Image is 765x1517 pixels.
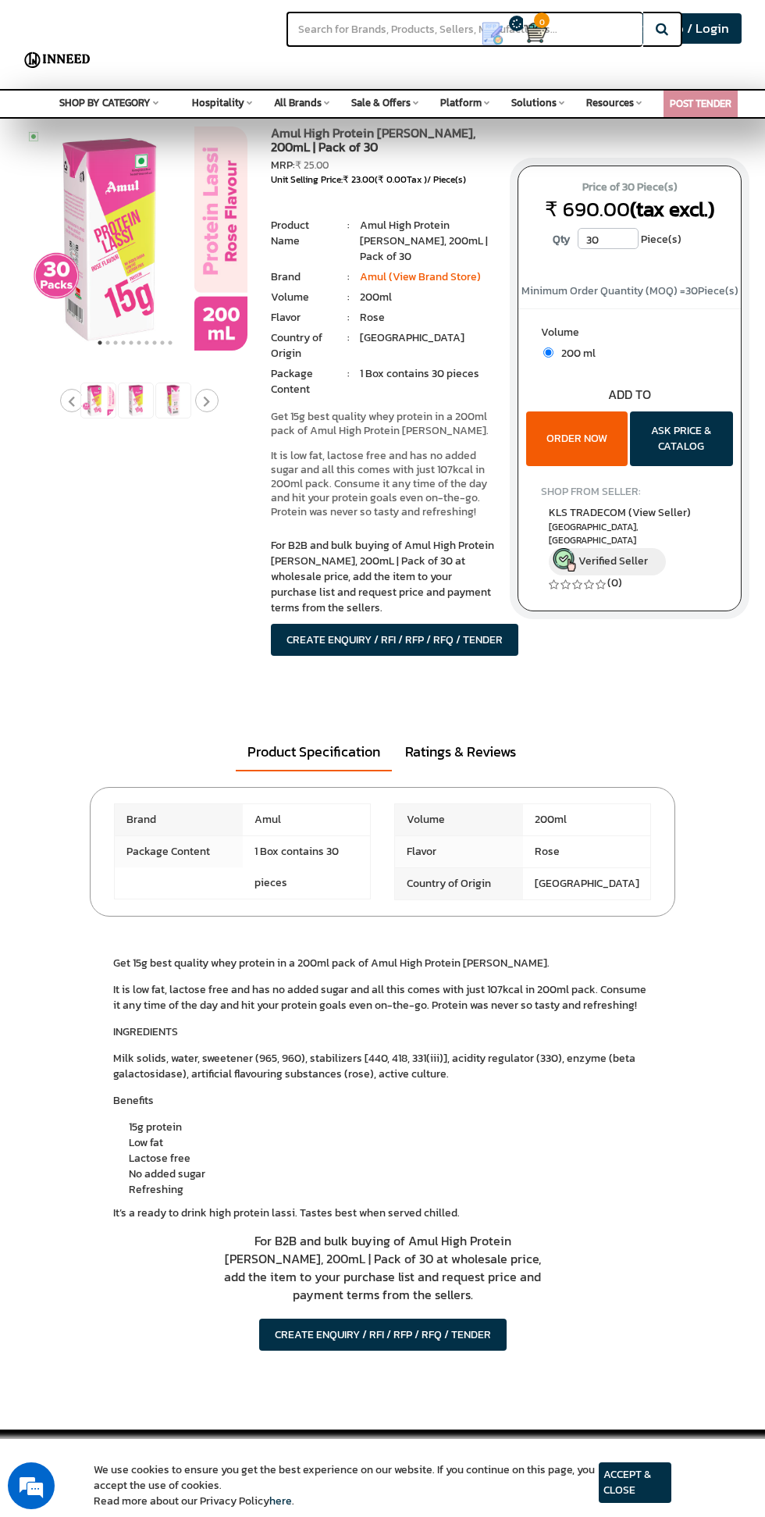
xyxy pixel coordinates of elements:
[104,335,112,351] button: 2
[395,836,523,867] span: Flavor
[599,1462,672,1503] article: ACCEPT & CLOSE
[440,95,482,110] span: Platform
[427,173,466,187] span: / Piece(s)
[119,335,127,351] button: 4
[195,389,219,412] button: Next
[360,290,494,305] li: 200ml
[533,176,726,198] span: Price of 30 Piece(s)
[269,1493,292,1509] a: here
[271,310,338,326] li: Flavor
[607,575,622,591] a: (0)
[129,1182,652,1198] li: Refreshing
[271,218,338,249] li: Product Name
[236,734,392,771] a: Product Specification
[553,548,576,572] img: inneed-verified-seller-icon.png
[274,95,322,110] span: All Brands
[360,366,494,382] li: 1 Box contains 30 pieces
[378,173,407,187] span: ₹ 0.00
[158,335,166,351] button: 9
[338,330,361,346] li: :
[271,330,338,361] li: Country of Origin
[526,411,628,466] button: ORDER NOW
[395,804,523,835] span: Volume
[271,173,495,187] div: Unit Selling Price: ( Tax )
[166,335,174,351] button: 10
[360,310,494,326] li: Rose
[553,345,596,361] span: 200 ml
[115,804,243,835] span: Brand
[112,335,119,351] button: 3
[129,1166,652,1182] li: No added sugar
[524,16,532,50] a: Cart 0
[343,173,375,187] span: ₹ 23.00
[94,1462,599,1509] article: We use cookies to ensure you get the best experience on our website. If you continue on this page...
[259,1319,507,1351] button: CREATE ENQUIRY / RFI / RFP / RFQ / TENDER
[115,836,243,867] span: Package Content
[521,283,738,299] span: Minimum Order Quantity (MOQ) = Piece(s)
[271,538,495,616] p: For B2B and bulk buying of Amul High Protein [PERSON_NAME], 200mL | Pack of 30 at wholesale price...
[338,366,361,382] li: :
[549,504,691,521] span: KLS TRADECOM
[286,12,642,47] input: Search for Brands, Products, Sellers, Manufacturers...
[360,218,494,265] li: Amul High Protein [PERSON_NAME], 200mL | Pack of 30
[243,836,371,899] span: 1 Box contains 30 pieces
[271,269,338,285] li: Brand
[60,389,84,412] button: Previous
[395,868,523,899] span: Country of Origin
[113,1205,652,1221] p: It’s a ready to drink high protein lassi. Tastes best when served chilled.
[271,624,518,656] button: CREATE ENQUIRY / RFI / RFP / RFQ / TENDER
[685,283,698,299] span: 30
[338,310,361,326] li: :
[287,1437,478,1458] span: - MORE ON [DOMAIN_NAME] -
[129,1151,652,1166] li: Lactose free
[127,335,135,351] button: 5
[23,126,247,351] img: Amul High Protein Rose Lassi, 200mL
[541,325,719,344] label: Volume
[670,96,731,111] a: POST TENDER
[81,383,116,418] img: Amul High Protein Rose Lassi, 200mL
[523,804,651,835] span: 200ml
[156,383,190,418] img: Amul High Protein Rose Lassi, 200mL
[59,95,151,110] span: SHOP BY CATEGORY
[271,126,495,158] h1: Amul High Protein [PERSON_NAME], 200mL | Pack of 30
[151,335,158,351] button: 8
[474,16,524,52] a: my Quotes
[523,836,651,867] span: Rose
[113,956,652,971] p: Get 15g best quality whey protein in a 200ml pack of Amul High Protein [PERSON_NAME].
[192,95,244,110] span: Hospitality
[523,868,651,899] span: [GEOGRAPHIC_DATA]
[113,1024,652,1040] p: INGREDIENTS
[143,335,151,351] button: 7
[360,330,494,346] li: [GEOGRAPHIC_DATA]
[271,290,338,305] li: Volume
[578,553,648,569] span: Verified Seller
[271,158,495,173] div: MRP:
[541,486,719,497] h4: SHOP FROM SELLER:
[586,95,634,110] span: Resources
[271,410,495,438] p: Get 15g best quality whey protein in a 200ml pack of Amul High Protein [PERSON_NAME].
[119,383,153,418] img: Amul High Protein Rose Lassi, 200mL
[481,22,504,45] img: Show My Quotes
[113,1093,652,1109] p: Benefits
[351,95,411,110] span: Sale & Offers
[641,228,681,251] span: Piece(s)
[135,335,143,351] button: 6
[271,449,495,519] p: It is low fat, lactose free and has no added sugar and all this comes with just 107kcal in 200ml ...
[338,290,361,305] li: :
[113,982,652,1013] p: It is low fat, lactose free and has no added sugar and all this comes with just 107kcal in 200ml ...
[338,218,361,233] li: :
[129,1135,652,1151] li: Low fat
[393,734,528,770] a: Ratings & Reviews
[243,804,371,835] span: Amul
[549,504,711,575] a: KLS TRADECOM (View Seller) [GEOGRAPHIC_DATA], [GEOGRAPHIC_DATA] Verified Seller
[630,194,714,224] span: (tax excl.)
[630,411,733,466] button: ASK PRICE & CATALOG
[511,95,557,110] span: Solutions
[21,41,94,80] img: Inneed.Market
[271,366,338,397] li: Package Content
[534,12,550,28] span: 0
[113,1051,652,1082] p: Milk solids, water, sweetener (965, 960), stabilizers [440, 418, 331(iii)], acidity regulator (33...
[129,1120,652,1135] li: 15g protein
[549,521,711,547] span: East Delhi
[518,386,741,404] div: ADD TO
